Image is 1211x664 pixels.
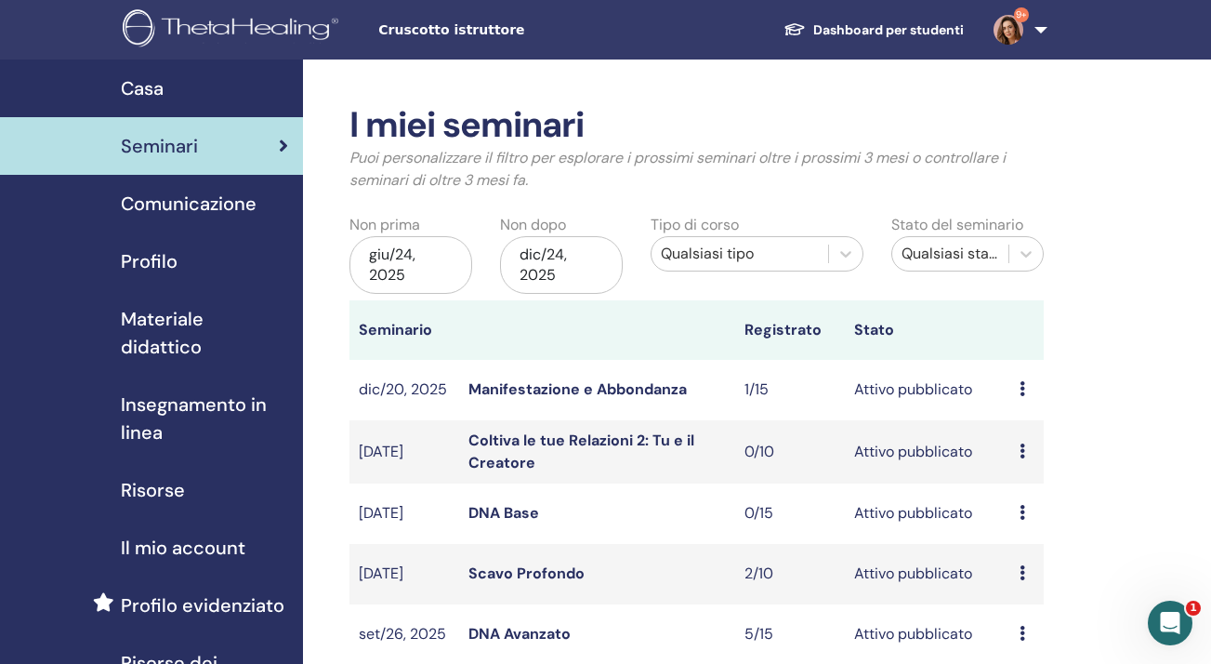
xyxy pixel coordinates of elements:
[735,420,846,484] td: 0/10
[121,534,245,562] span: Il mio account
[349,360,460,420] td: dic/20, 2025
[845,484,1010,544] td: Attivo pubblicato
[1148,601,1192,645] iframe: Intercom live chat
[121,132,198,160] span: Seminari
[349,104,1044,147] h2: I miei seminari
[121,391,288,446] span: Insegnamento in linea
[468,624,571,644] a: DNA Avanzato
[349,147,1044,192] p: Puoi personalizzare il filtro per esplorare i prossimi seminari oltre i prossimi 3 mesi o control...
[891,214,1023,236] label: Stato del seminario
[468,564,585,583] a: Scavo Profondo
[121,591,284,619] span: Profilo evidenziato
[1014,7,1029,22] span: 9+
[735,484,846,544] td: 0/15
[123,9,345,51] img: logo.png
[902,243,999,265] div: Qualsiasi stato
[845,544,1010,604] td: Attivo pubblicato
[735,360,846,420] td: 1/15
[349,236,472,294] div: giu/24, 2025
[661,243,819,265] div: Qualsiasi tipo
[783,21,806,37] img: graduation-cap-white.svg
[468,431,694,472] a: Coltiva le tue Relazioni 2: Tu e il Creatore
[349,484,460,544] td: [DATE]
[468,379,687,399] a: Manifestazione e Abbondanza
[349,544,460,604] td: [DATE]
[468,503,539,523] a: DNA Base
[500,236,623,294] div: dic/24, 2025
[845,300,1010,360] th: Stato
[349,300,460,360] th: Seminario
[994,15,1023,45] img: default.jpg
[735,300,846,360] th: Registrato
[121,190,257,218] span: Comunicazione
[349,214,420,236] label: Non prima
[845,420,1010,484] td: Attivo pubblicato
[1186,601,1201,616] span: 1
[500,214,566,236] label: Non dopo
[378,20,657,40] span: Cruscotto istruttore
[735,544,846,604] td: 2/10
[349,420,460,484] td: [DATE]
[121,476,185,504] span: Risorse
[845,360,1010,420] td: Attivo pubblicato
[121,247,178,275] span: Profilo
[769,13,979,47] a: Dashboard per studenti
[121,74,164,102] span: Casa
[121,305,288,361] span: Materiale didattico
[651,214,739,236] label: Tipo di corso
